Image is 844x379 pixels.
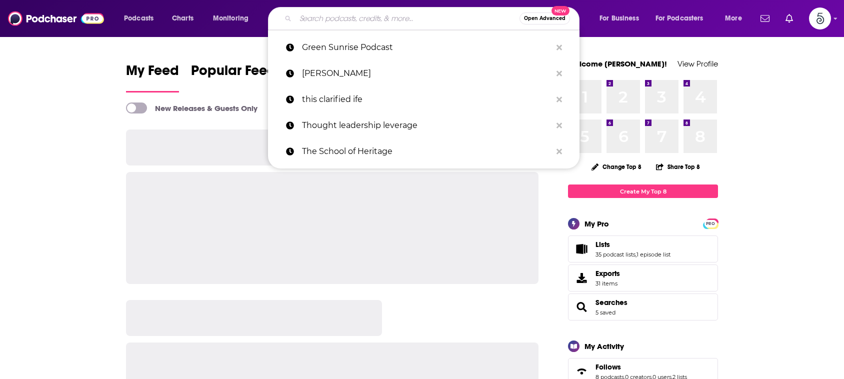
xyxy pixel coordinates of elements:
[571,300,591,314] a: Searches
[655,11,703,25] span: For Podcasters
[277,7,589,30] div: Search podcasts, credits, & more...
[725,11,742,25] span: More
[172,11,193,25] span: Charts
[302,86,551,112] p: this clarified ife
[268,34,579,60] a: Green Sunrise Podcast
[592,10,651,26] button: open menu
[126,102,257,113] a: New Releases & Guests Only
[756,10,773,27] a: Show notifications dropdown
[191,62,276,92] a: Popular Feed
[649,10,718,26] button: open menu
[295,10,519,26] input: Search podcasts, credits, & more...
[117,10,166,26] button: open menu
[571,242,591,256] a: Lists
[551,6,569,15] span: New
[302,138,551,164] p: The School of Heritage
[809,7,831,29] img: User Profile
[268,86,579,112] a: this clarified ife
[568,59,667,68] a: Welcome [PERSON_NAME]!
[268,138,579,164] a: The School of Heritage
[718,10,754,26] button: open menu
[302,34,551,60] p: Green Sunrise Podcast
[595,280,620,287] span: 31 items
[206,10,261,26] button: open menu
[124,11,153,25] span: Podcasts
[584,219,609,228] div: My Pro
[809,7,831,29] button: Show profile menu
[571,271,591,285] span: Exports
[568,264,718,291] a: Exports
[126,62,179,85] span: My Feed
[595,298,627,307] a: Searches
[213,11,248,25] span: Monitoring
[519,12,570,24] button: Open AdvancedNew
[571,364,591,378] a: Follows
[599,11,639,25] span: For Business
[584,341,624,351] div: My Activity
[8,9,104,28] img: Podchaser - Follow, Share and Rate Podcasts
[568,235,718,262] span: Lists
[585,160,647,173] button: Change Top 8
[595,309,615,316] a: 5 saved
[781,10,797,27] a: Show notifications dropdown
[126,62,179,92] a: My Feed
[524,16,565,21] span: Open Advanced
[655,157,700,176] button: Share Top 8
[677,59,718,68] a: View Profile
[568,293,718,320] span: Searches
[635,251,636,258] span: ,
[595,240,610,249] span: Lists
[595,269,620,278] span: Exports
[704,219,716,227] a: PRO
[595,362,687,371] a: Follows
[302,112,551,138] p: Thought leadership leverage
[302,60,551,86] p: ruthie searcy
[636,251,670,258] a: 1 episode list
[809,7,831,29] span: Logged in as Spiral5-G2
[595,240,670,249] a: Lists
[191,62,276,85] span: Popular Feed
[268,112,579,138] a: Thought leadership leverage
[165,10,199,26] a: Charts
[568,184,718,198] a: Create My Top 8
[595,362,621,371] span: Follows
[704,220,716,227] span: PRO
[268,60,579,86] a: [PERSON_NAME]
[595,251,635,258] a: 35 podcast lists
